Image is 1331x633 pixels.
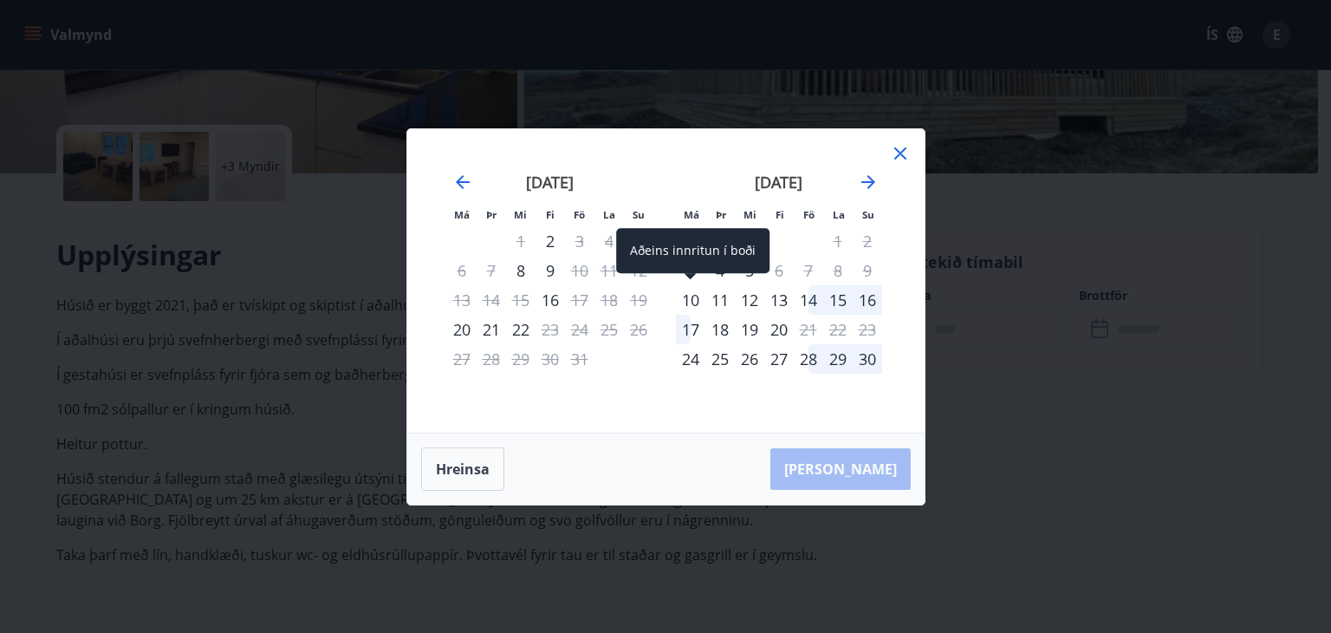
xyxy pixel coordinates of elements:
[546,208,555,221] small: Fi
[862,208,874,221] small: Su
[506,256,536,285] div: Aðeins innritun í boði
[676,285,705,315] div: Aðeins innritun í boði
[506,285,536,315] td: Not available. miðvikudagur, 15. október 2025
[735,344,764,374] td: Choose miðvikudagur, 26. nóvember 2025 as your check-in date. It’s available.
[853,285,882,315] div: 16
[705,344,735,374] div: 25
[676,315,705,344] td: Choose mánudagur, 17. nóvember 2025 as your check-in date. It’s available.
[823,285,853,315] td: Choose laugardagur, 15. nóvember 2025 as your check-in date. It’s available.
[764,344,794,374] div: 27
[823,226,853,256] td: Not available. laugardagur, 1. nóvember 2025
[452,172,473,193] div: Move backward to switch to the previous month.
[764,285,794,315] div: 13
[705,285,735,315] div: 11
[794,315,823,344] div: Aðeins útritun í boði
[536,315,565,344] div: Aðeins útritun í boði
[447,256,477,285] td: Not available. mánudagur, 6. október 2025
[477,315,506,344] td: Choose þriðjudagur, 21. október 2025 as your check-in date. It’s available.
[506,344,536,374] td: Not available. miðvikudagur, 29. október 2025
[536,256,565,285] td: Choose fimmtudagur, 9. október 2025 as your check-in date. It’s available.
[853,256,882,285] td: Not available. sunnudagur, 9. nóvember 2025
[823,256,853,285] td: Not available. laugardagur, 8. nóvember 2025
[716,208,726,221] small: Þr
[477,315,506,344] div: 21
[428,150,904,412] div: Calendar
[447,344,477,374] td: Not available. mánudagur, 27. október 2025
[794,285,823,315] div: 14
[833,208,845,221] small: La
[565,315,594,344] td: Not available. föstudagur, 24. október 2025
[735,315,764,344] div: 19
[594,226,624,256] td: Not available. laugardagur, 4. október 2025
[823,344,853,374] td: Choose laugardagur, 29. nóvember 2025 as your check-in date. It’s available.
[705,315,735,344] td: Choose þriðjudagur, 18. nóvember 2025 as your check-in date. It’s available.
[536,256,565,285] div: 9
[421,447,504,491] button: Hreinsa
[823,285,853,315] div: 15
[565,256,594,285] td: Not available. föstudagur, 10. október 2025
[794,344,823,374] td: Choose föstudagur, 28. nóvember 2025 as your check-in date. It’s available.
[853,344,882,374] td: Choose sunnudagur, 30. nóvember 2025 as your check-in date. It’s available.
[764,256,794,285] div: Aðeins útritun í boði
[705,315,735,344] div: 18
[526,172,574,193] strong: [DATE]
[853,344,882,374] div: 30
[803,208,815,221] small: Fö
[594,315,624,344] td: Not available. laugardagur, 25. október 2025
[735,344,764,374] div: 26
[853,315,882,344] td: Not available. sunnudagur, 23. nóvember 2025
[794,344,823,374] div: 28
[514,208,527,221] small: Mi
[565,226,594,256] td: Not available. föstudagur, 3. október 2025
[624,285,653,315] td: Not available. sunnudagur, 19. október 2025
[574,208,585,221] small: Fö
[794,285,823,315] td: Choose föstudagur, 14. nóvember 2025 as your check-in date. It’s available.
[676,315,705,344] div: 17
[624,226,653,256] td: Not available. sunnudagur, 5. október 2025
[594,285,624,315] td: Not available. laugardagur, 18. október 2025
[447,285,477,315] td: Not available. mánudagur, 13. október 2025
[565,226,594,256] div: Aðeins útritun í boði
[616,228,769,273] div: Aðeins innritun í boði
[536,344,565,374] td: Not available. fimmtudagur, 30. október 2025
[565,256,594,285] div: Aðeins útritun í boði
[764,344,794,374] td: Choose fimmtudagur, 27. nóvember 2025 as your check-in date. It’s available.
[764,256,794,285] td: Not available. fimmtudagur, 6. nóvember 2025
[447,315,477,344] td: Choose mánudagur, 20. október 2025 as your check-in date. It’s available.
[454,208,470,221] small: Má
[633,208,645,221] small: Su
[565,285,594,315] td: Not available. föstudagur, 17. október 2025
[764,285,794,315] td: Choose fimmtudagur, 13. nóvember 2025 as your check-in date. It’s available.
[603,208,615,221] small: La
[486,208,497,221] small: Þr
[794,315,823,344] td: Not available. föstudagur, 21. nóvember 2025
[565,344,594,374] td: Not available. föstudagur, 31. október 2025
[536,226,565,256] div: Aðeins innritun í boði
[823,344,853,374] div: 29
[536,285,565,315] div: Aðeins innritun í boði
[755,172,802,193] strong: [DATE]
[477,344,506,374] td: Not available. þriðjudagur, 28. október 2025
[684,208,699,221] small: Má
[506,315,536,344] td: Choose miðvikudagur, 22. október 2025 as your check-in date. It’s available.
[536,226,565,256] td: Choose fimmtudagur, 2. október 2025 as your check-in date. It’s available.
[676,285,705,315] td: Choose mánudagur, 10. nóvember 2025 as your check-in date. It’s available.
[676,344,705,374] div: Aðeins innritun í boði
[858,172,879,193] div: Move forward to switch to the next month.
[705,285,735,315] td: Choose þriðjudagur, 11. nóvember 2025 as your check-in date. It’s available.
[853,226,882,256] td: Not available. sunnudagur, 2. nóvember 2025
[536,285,565,315] td: Choose fimmtudagur, 16. október 2025 as your check-in date. It’s available.
[794,256,823,285] td: Not available. föstudagur, 7. nóvember 2025
[823,315,853,344] td: Not available. laugardagur, 22. nóvember 2025
[477,285,506,315] td: Not available. þriðjudagur, 14. október 2025
[764,315,794,344] div: 20
[735,315,764,344] td: Choose miðvikudagur, 19. nóvember 2025 as your check-in date. It’s available.
[776,208,784,221] small: Fi
[764,315,794,344] td: Choose fimmtudagur, 20. nóvember 2025 as your check-in date. It’s available.
[705,344,735,374] td: Choose þriðjudagur, 25. nóvember 2025 as your check-in date. It’s available.
[447,315,477,344] div: Aðeins innritun í boði
[624,315,653,344] td: Not available. sunnudagur, 26. október 2025
[594,256,624,285] td: Not available. laugardagur, 11. október 2025
[743,208,756,221] small: Mi
[853,285,882,315] td: Choose sunnudagur, 16. nóvember 2025 as your check-in date. It’s available.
